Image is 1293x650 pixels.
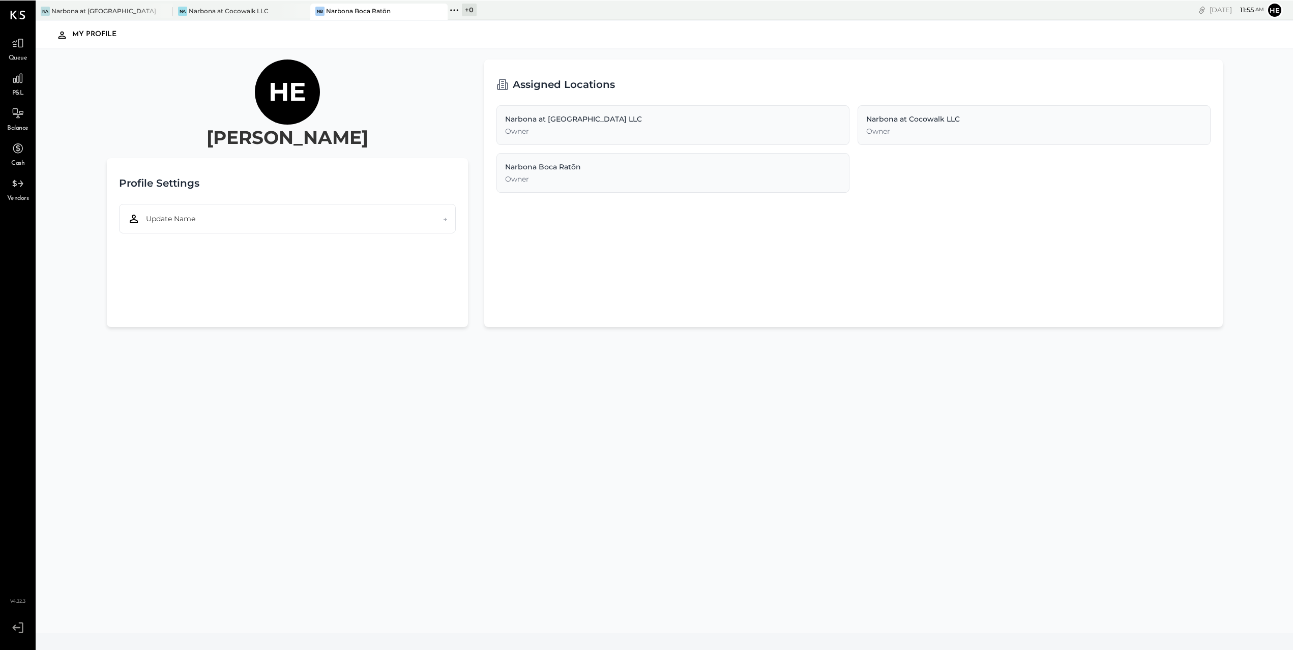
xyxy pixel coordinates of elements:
[326,6,391,15] div: Narbona Boca Ratōn
[1,68,35,98] a: P&L
[1,103,35,133] a: Balance
[269,76,306,107] h1: He
[1,138,35,168] a: Cash
[1267,2,1283,18] button: He
[866,126,1202,136] div: Owner
[866,113,1202,124] div: Narbona at Cocowalk LLC
[41,6,50,15] div: Na
[7,194,29,203] span: Vendors
[462,3,477,16] div: + 0
[1,33,35,63] a: Queue
[72,26,127,42] div: My Profile
[505,113,841,124] div: Narbona at [GEOGRAPHIC_DATA] LLC
[178,6,187,15] div: Na
[51,6,158,15] div: Narbona at [GEOGRAPHIC_DATA] LLC
[443,213,447,223] span: →
[119,170,199,195] h2: Profile Settings
[7,124,28,133] span: Balance
[119,203,456,233] button: Update Name→
[1197,4,1207,15] div: copy link
[207,124,368,150] h2: [PERSON_NAME]
[12,88,24,98] span: P&L
[1210,5,1264,14] div: [DATE]
[315,6,325,15] div: NB
[9,53,27,63] span: Queue
[146,213,195,223] span: Update Name
[189,6,269,15] div: Narbona at Cocowalk LLC
[505,173,841,184] div: Owner
[11,159,24,168] span: Cash
[505,161,841,171] div: Narbona Boca Ratōn
[513,71,615,97] h2: Assigned Locations
[1,173,35,203] a: Vendors
[505,126,841,136] div: Owner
